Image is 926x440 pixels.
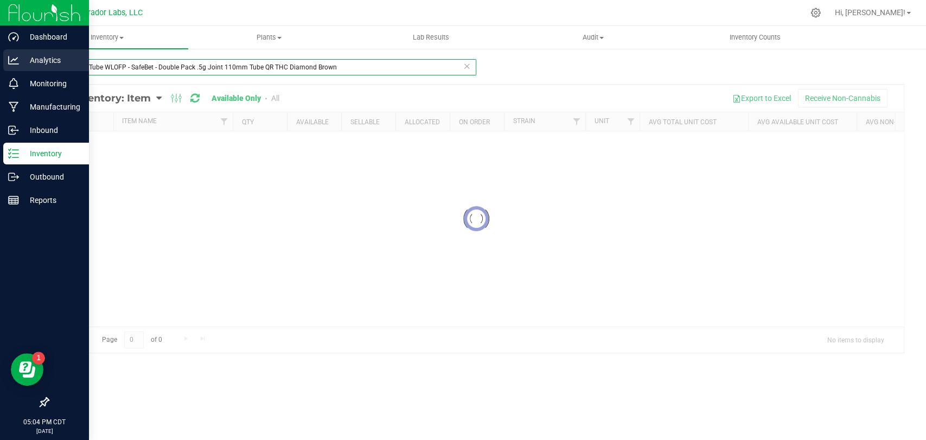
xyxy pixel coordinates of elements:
inline-svg: Analytics [8,55,19,66]
input: Search Item Name, Retail Display Name, SKU, Part Number... [48,59,476,75]
span: Lab Results [398,33,464,42]
iframe: Resource center unread badge [32,352,45,365]
span: Plants [189,33,350,42]
inline-svg: Reports [8,195,19,206]
iframe: Resource center [11,353,43,386]
inline-svg: Outbound [8,171,19,182]
p: [DATE] [5,427,84,435]
p: Reports [19,194,84,207]
p: Inbound [19,124,84,137]
a: Lab Results [350,26,512,49]
p: Dashboard [19,30,84,43]
a: Plants [188,26,350,49]
inline-svg: Inbound [8,125,19,136]
p: 05:04 PM CDT [5,417,84,427]
inline-svg: Monitoring [8,78,19,89]
p: Manufacturing [19,100,84,113]
span: Hi, [PERSON_NAME]! [835,8,905,17]
a: Inventory [26,26,188,49]
a: Inventory Counts [674,26,836,49]
inline-svg: Manufacturing [8,101,19,112]
div: Manage settings [809,8,822,18]
a: Audit [512,26,674,49]
span: Curador Labs, LLC [79,8,143,17]
p: Analytics [19,54,84,67]
span: Clear [463,59,471,73]
inline-svg: Inventory [8,148,19,159]
span: Audit [513,33,674,42]
inline-svg: Dashboard [8,31,19,42]
p: Outbound [19,170,84,183]
p: Monitoring [19,77,84,90]
span: Inventory [26,33,188,42]
p: Inventory [19,147,84,160]
span: Inventory Counts [715,33,795,42]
